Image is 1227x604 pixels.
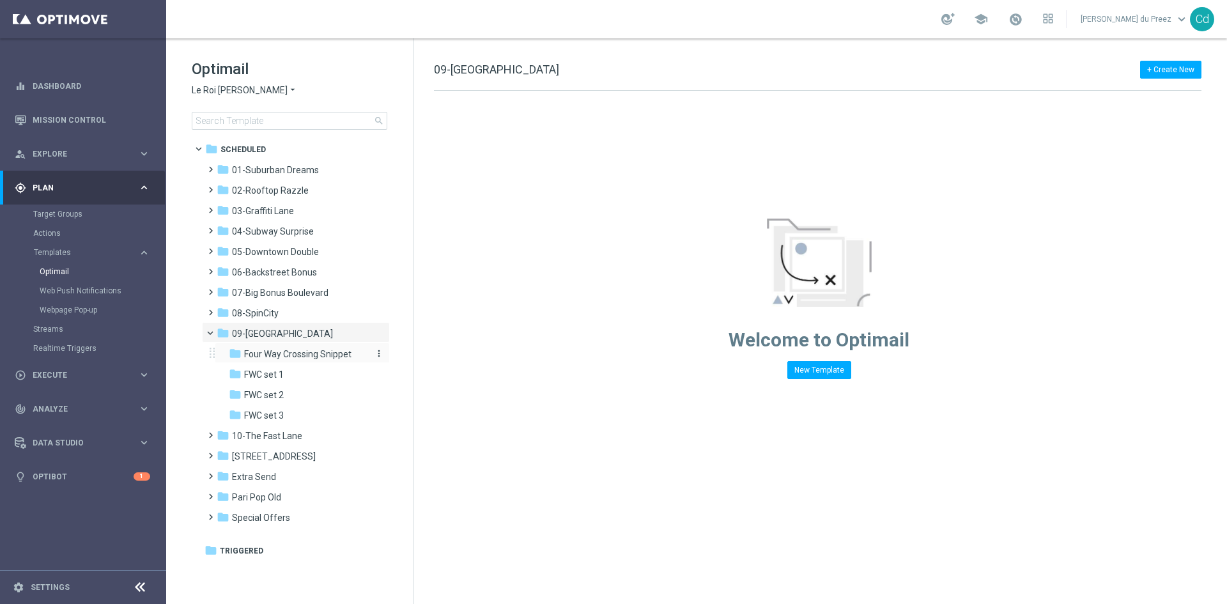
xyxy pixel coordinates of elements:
div: Optimail [40,262,165,281]
i: folder [217,163,229,176]
button: Data Studio keyboard_arrow_right [14,438,151,448]
span: Plan [33,184,138,192]
span: Pari Pop Old [232,492,281,503]
div: Target Groups [33,205,165,224]
span: 01-Suburban Dreams [232,164,319,176]
button: New Template [787,361,851,379]
span: 09-Four Way Crossing [232,328,333,339]
i: keyboard_arrow_right [138,247,150,259]
div: Optibot [15,460,150,493]
button: gps_fixed Plan keyboard_arrow_right [14,183,151,193]
i: folder [217,449,229,462]
span: 04-Subway Surprise [232,226,314,237]
span: Analyze [33,405,138,413]
i: arrow_drop_down [288,84,298,97]
div: Streams [33,320,165,339]
span: Data Studio [33,439,138,447]
span: 08-SpinCity [232,307,279,319]
div: Actions [33,224,165,243]
i: play_circle_outline [15,369,26,381]
i: folder [205,143,218,155]
i: keyboard_arrow_right [138,369,150,381]
button: lightbulb Optibot 1 [14,472,151,482]
div: Templates [34,249,138,256]
div: Mission Control [15,103,150,137]
i: equalizer [15,81,26,92]
i: folder [217,204,229,217]
button: track_changes Analyze keyboard_arrow_right [14,404,151,414]
span: Special Offers [232,512,290,523]
div: Analyze [15,403,138,415]
i: folder [217,470,229,483]
div: Realtime Triggers [33,339,165,358]
i: keyboard_arrow_right [138,437,150,449]
span: 03-Graffiti Lane [232,205,294,217]
a: Mission Control [33,103,150,137]
div: Data Studio [15,437,138,449]
span: keyboard_arrow_down [1175,12,1189,26]
div: 1 [134,472,150,481]
i: folder [229,368,242,380]
span: Four Way Crossing Snippet [244,348,351,360]
span: Triggered [220,545,263,557]
span: 09-[GEOGRAPHIC_DATA] [434,63,559,76]
span: Le Roi [PERSON_NAME] [192,84,288,97]
span: FWC set 2 [244,389,284,401]
i: folder [229,347,242,360]
div: Cd [1190,7,1214,31]
a: Optimail [40,267,133,277]
i: gps_fixed [15,182,26,194]
span: school [974,12,988,26]
div: Plan [15,182,138,194]
i: keyboard_arrow_right [138,182,150,194]
button: Templates keyboard_arrow_right [33,247,151,258]
i: folder [204,544,217,557]
i: folder [217,429,229,442]
span: 06-Backstreet Bonus [232,267,317,278]
i: folder [217,490,229,503]
button: person_search Explore keyboard_arrow_right [14,149,151,159]
a: Actions [33,228,133,238]
div: Dashboard [15,69,150,103]
button: Le Roi [PERSON_NAME] arrow_drop_down [192,84,298,97]
i: track_changes [15,403,26,415]
button: + Create New [1140,61,1201,79]
span: FWC set 1 [244,369,284,380]
i: settings [13,582,24,593]
a: Webpage Pop-up [40,305,133,315]
img: emptyStateManageTemplates.jpg [767,219,872,307]
i: lightbulb [15,471,26,483]
a: Realtime Triggers [33,343,133,353]
span: Welcome to Optimail [729,329,909,351]
span: 02-Rooftop Razzle [232,185,309,196]
i: more_vert [374,348,384,359]
button: Mission Control [14,115,151,125]
a: Dashboard [33,69,150,103]
span: Execute [33,371,138,379]
a: Streams [33,324,133,334]
i: folder [217,183,229,196]
span: Templates [34,249,125,256]
button: play_circle_outline Execute keyboard_arrow_right [14,370,151,380]
i: keyboard_arrow_right [138,403,150,415]
span: Extra Send [232,471,276,483]
i: folder [217,245,229,258]
span: Explore [33,150,138,158]
a: Optibot [33,460,134,493]
span: 05-Downtown Double [232,246,319,258]
a: Settings [31,584,70,591]
i: folder [229,388,242,401]
i: keyboard_arrow_right [138,148,150,160]
button: equalizer Dashboard [14,81,151,91]
a: [PERSON_NAME] du Preezkeyboard_arrow_down [1079,10,1190,29]
div: Webpage Pop-up [40,300,165,320]
i: folder [217,327,229,339]
i: folder [217,306,229,319]
div: Web Push Notifications [40,281,165,300]
span: Scheduled [220,144,266,155]
span: 10-The Fast Lane [232,430,302,442]
i: folder [217,265,229,278]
